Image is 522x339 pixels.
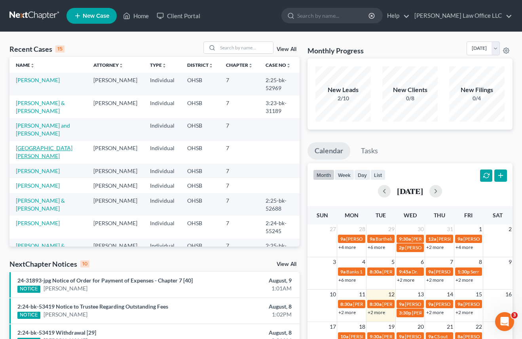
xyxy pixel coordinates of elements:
span: 31 [446,224,454,234]
td: OHSB [181,239,220,261]
td: 2:24-bk-55245 [259,216,300,238]
i: unfold_more [286,63,291,68]
span: 2p [399,245,404,250]
span: [PERSON_NAME] 12C [434,301,481,307]
span: 3:30p [399,310,411,316]
td: [PERSON_NAME] [87,239,144,261]
td: 7 [220,239,259,261]
a: +2 more [338,309,356,315]
td: 7 [220,216,259,238]
span: 4 [361,257,366,267]
td: OHSB [181,164,220,178]
td: 7 [220,73,259,95]
a: View All [277,47,296,52]
span: [PERSON_NAME] 14C [405,301,452,307]
a: 24-31893-jpg Notice of Order for Payment of Expenses - Chapter 7 [40] [17,277,193,284]
button: month [313,169,334,180]
a: +6 more [368,244,385,250]
iframe: Intercom live chat [495,312,514,331]
span: 16 [505,290,513,299]
span: 13 [417,290,425,299]
span: 9:45a [399,269,411,275]
td: [PERSON_NAME] [87,164,144,178]
div: 10 [80,260,89,267]
button: week [334,169,354,180]
a: [PERSON_NAME] & [PERSON_NAME] [16,197,65,212]
span: 5 [391,257,395,267]
span: Banks 13B [346,269,368,275]
a: [GEOGRAPHIC_DATA][PERSON_NAME] [16,145,72,159]
span: [PERSON_NAME] 14B [463,301,510,307]
button: list [370,169,385,180]
div: 0/4 [449,94,505,102]
div: NOTICE [17,286,40,293]
td: OHSB [181,141,220,164]
a: Attorneyunfold_more [93,62,123,68]
i: unfold_more [30,63,35,68]
span: 29 [387,224,395,234]
div: 1:02PM [205,311,292,318]
input: Search by name... [297,8,370,23]
a: Help [383,9,410,23]
span: [PERSON_NAME] [412,310,449,316]
h2: [DATE] [397,187,423,195]
a: Tasks [354,142,385,160]
td: Individual [144,216,181,238]
td: Individual [144,239,181,261]
a: [PERSON_NAME] [16,168,60,174]
input: Search by name... [218,42,273,53]
a: Typeunfold_more [150,62,167,68]
button: day [354,169,370,180]
span: Fri [464,212,473,218]
div: New Leads [315,85,371,94]
a: 2:24-bk-53419 Notice to Trustee Regarding Outstanding Fees [17,303,168,310]
span: 18 [358,322,366,331]
span: [PERSON_NAME] call [405,245,450,250]
div: August, 9 [205,277,292,284]
a: [PERSON_NAME] [44,311,87,318]
span: 30 [417,224,425,234]
div: Recent Cases [9,44,65,54]
span: 14 [446,290,454,299]
div: New Clients [382,85,438,94]
a: +2 more [397,277,414,283]
div: August, 8 [205,303,292,311]
span: 1 [478,224,483,234]
span: 3 [332,257,337,267]
span: 1:30p [457,269,470,275]
span: 9a [457,301,463,307]
span: 9:30a [399,236,411,242]
a: [PERSON_NAME] & [PERSON_NAME] [16,100,65,114]
span: 12 [387,290,395,299]
span: 9a [370,236,375,242]
span: 12a [428,236,436,242]
td: OHSB [181,178,220,193]
span: [PERSON_NAME] 12D [382,301,429,307]
span: 8:30a [340,301,352,307]
span: 22 [475,322,483,331]
td: [PERSON_NAME] [87,178,144,193]
a: [PERSON_NAME] and [PERSON_NAME] [16,122,70,137]
span: 8:30a [370,301,382,307]
i: unfold_more [209,63,213,68]
div: 1:01AM [205,284,292,292]
span: 9a [457,236,463,242]
span: [PERSON_NAME] File 2nd service [437,236,507,242]
td: OHSB [181,96,220,118]
a: +2 more [368,309,385,315]
a: +2 more [456,309,473,315]
a: +6 more [338,277,356,283]
span: New Case [83,13,109,19]
h3: Monthly Progress [308,46,364,55]
span: 21 [446,322,454,331]
span: Sat [493,212,503,218]
a: +2 more [426,277,444,283]
a: +2 more [426,244,444,250]
span: [PERSON_NAME] PT [412,236,455,242]
span: 27 [329,224,337,234]
span: [PERSON_NAME] [353,301,390,307]
a: Client Portal [153,9,204,23]
td: Individual [144,141,181,164]
div: NOTICE [17,312,40,319]
span: 2 [508,224,513,234]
